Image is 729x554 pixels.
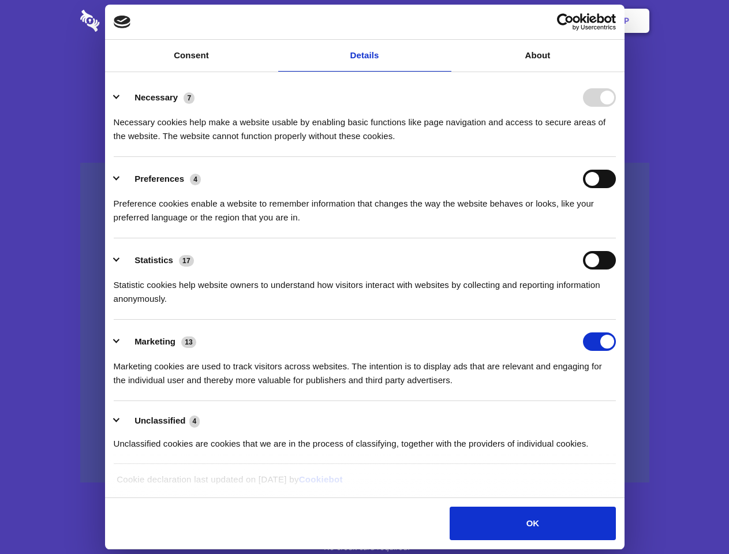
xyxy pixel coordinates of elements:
button: Marketing (13) [114,332,204,351]
span: 4 [189,415,200,427]
h4: Auto-redaction of sensitive data, encrypted data sharing and self-destructing private chats. Shar... [80,105,649,143]
a: Consent [105,40,278,72]
span: 7 [184,92,195,104]
iframe: Drift Widget Chat Controller [671,496,715,540]
div: Marketing cookies are used to track visitors across websites. The intention is to display ads tha... [114,351,616,387]
label: Marketing [134,336,175,346]
button: Statistics (17) [114,251,201,269]
div: Statistic cookies help website owners to understand how visitors interact with websites by collec... [114,269,616,306]
a: Contact [468,3,521,39]
span: 17 [179,255,194,267]
a: Login [524,3,574,39]
div: Unclassified cookies are cookies that we are in the process of classifying, together with the pro... [114,428,616,451]
a: Cookiebot [299,474,343,484]
label: Statistics [134,255,173,265]
button: Preferences (4) [114,170,208,188]
button: Unclassified (4) [114,414,207,428]
a: Pricing [339,3,389,39]
label: Preferences [134,174,184,184]
button: OK [450,507,615,540]
div: Cookie declaration last updated on [DATE] by [108,473,621,495]
h1: Eliminate Slack Data Loss. [80,52,649,93]
button: Necessary (7) [114,88,202,107]
div: Preference cookies enable a website to remember information that changes the way the website beha... [114,188,616,224]
label: Necessary [134,92,178,102]
span: 13 [181,336,196,348]
a: About [451,40,625,72]
span: 4 [190,174,201,185]
img: logo-wordmark-white-trans-d4663122ce5f474addd5e946df7df03e33cb6a1c49d2221995e7729f52c070b2.svg [80,10,179,32]
a: Wistia video thumbnail [80,163,649,483]
a: Usercentrics Cookiebot - opens in a new window [515,13,616,31]
img: logo [114,16,131,28]
a: Details [278,40,451,72]
div: Necessary cookies help make a website usable by enabling basic functions like page navigation and... [114,107,616,143]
